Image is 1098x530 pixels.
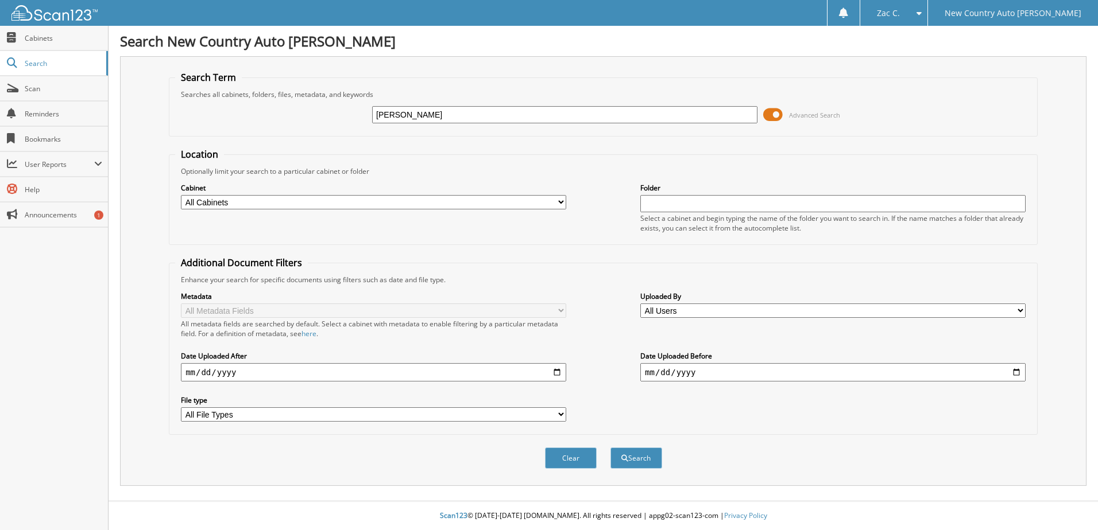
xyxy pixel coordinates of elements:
div: © [DATE]-[DATE] [DOMAIN_NAME]. All rights reserved | appg02-scan123-com | [109,502,1098,530]
button: Clear [545,447,597,469]
label: File type [181,395,566,405]
input: start [181,363,566,381]
div: All metadata fields are searched by default. Select a cabinet with metadata to enable filtering b... [181,319,566,338]
label: Date Uploaded Before [640,351,1026,361]
legend: Location [175,148,224,161]
label: Uploaded By [640,291,1026,301]
button: Search [610,447,662,469]
div: Enhance your search for specific documents using filters such as date and file type. [175,275,1031,285]
span: Cabinets [25,33,102,43]
input: end [640,363,1026,381]
img: scan123-logo-white.svg [11,5,98,21]
span: New Country Auto [PERSON_NAME] [945,10,1081,17]
span: Scan [25,84,102,93]
span: Announcements [25,210,102,220]
span: Advanced Search [789,111,840,119]
h1: Search New Country Auto [PERSON_NAME] [120,32,1087,50]
label: Metadata [181,291,566,301]
span: Reminders [25,109,102,119]
label: Cabinet [181,183,566,193]
label: Date Uploaded After [181,351,566,361]
span: Help [25,185,102,194]
div: 1 [94,211,103,220]
div: Select a cabinet and begin typing the name of the folder you want to search in. If the name match... [640,213,1026,233]
legend: Additional Document Filters [175,256,308,269]
span: Bookmarks [25,134,102,144]
a: Privacy Policy [724,510,767,520]
span: Zac C. [877,10,900,17]
span: Scan123 [440,510,467,520]
span: User Reports [25,159,94,169]
label: Folder [640,183,1026,193]
div: Optionally limit your search to a particular cabinet or folder [175,166,1031,176]
span: Search [25,59,100,68]
legend: Search Term [175,71,242,84]
a: here [301,329,316,338]
div: Searches all cabinets, folders, files, metadata, and keywords [175,89,1031,99]
iframe: Chat Widget [1041,475,1098,530]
